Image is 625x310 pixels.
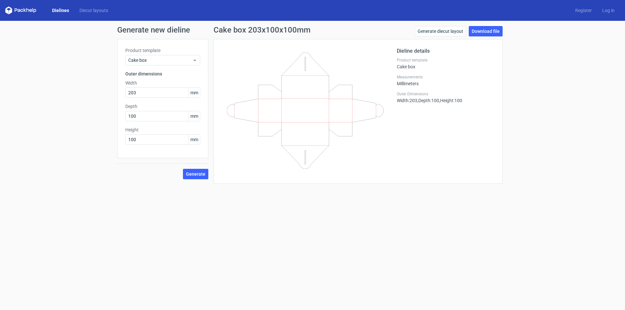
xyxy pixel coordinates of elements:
[128,57,192,63] span: Cake box
[597,7,620,14] a: Log in
[469,26,503,36] a: Download file
[570,7,597,14] a: Register
[125,71,200,77] h3: Outer dimensions
[125,47,200,54] label: Product template
[117,26,508,34] h1: Generate new dieline
[188,111,200,121] span: mm
[397,58,494,69] div: Cake box
[397,58,494,63] label: Product template
[125,127,200,133] label: Height
[415,26,466,36] a: Generate diecut layout
[397,74,494,80] label: Measurements
[188,135,200,144] span: mm
[439,98,462,103] span: , Height : 100
[47,7,74,14] a: Dielines
[397,74,494,86] div: Millimeters
[125,80,200,86] label: Width
[214,26,311,34] h1: Cake box 203x100x100mm
[417,98,439,103] span: , Depth : 100
[397,91,494,97] label: Outer Dimensions
[188,88,200,98] span: mm
[397,98,417,103] span: Width : 203
[397,47,494,55] h2: Dieline details
[74,7,113,14] a: Diecut layouts
[125,103,200,110] label: Depth
[186,172,205,176] span: Generate
[183,169,208,179] button: Generate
